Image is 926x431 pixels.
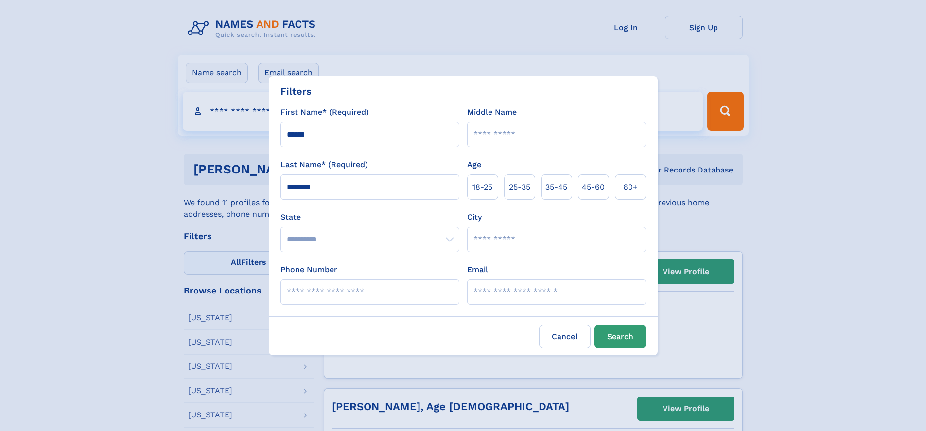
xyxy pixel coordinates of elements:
label: Phone Number [280,264,337,276]
label: Middle Name [467,106,517,118]
button: Search [594,325,646,348]
span: 45‑60 [582,181,605,193]
span: 35‑45 [545,181,567,193]
label: Age [467,159,481,171]
div: Filters [280,84,312,99]
label: City [467,211,482,223]
span: 60+ [623,181,638,193]
span: 18‑25 [472,181,492,193]
span: 25‑35 [509,181,530,193]
label: Email [467,264,488,276]
label: State [280,211,459,223]
label: First Name* (Required) [280,106,369,118]
label: Last Name* (Required) [280,159,368,171]
label: Cancel [539,325,591,348]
